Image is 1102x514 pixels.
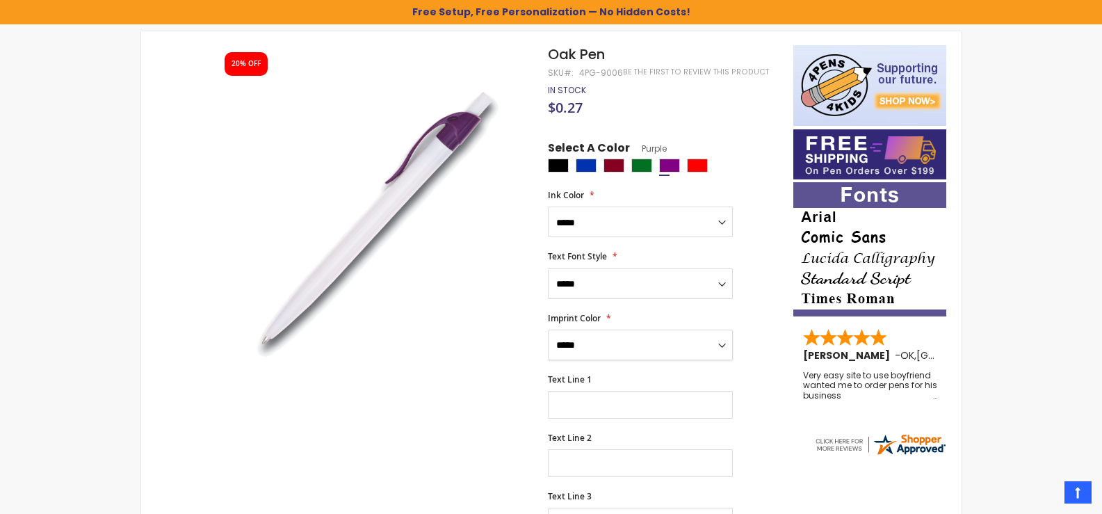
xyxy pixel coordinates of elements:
[548,140,630,159] span: Select A Color
[548,84,586,96] span: In stock
[548,374,592,385] span: Text Line 1
[793,182,946,316] img: font-personalization-examples
[659,159,680,172] div: Purple
[900,348,914,362] span: OK
[1064,481,1092,504] a: Top
[548,98,583,117] span: $0.27
[548,45,605,64] span: Oak Pen
[548,312,601,324] span: Imprint Color
[548,85,586,96] div: Availability
[803,348,895,362] span: [PERSON_NAME]
[623,67,769,77] a: Be the first to review this product
[232,59,261,69] div: 20% OFF
[916,348,1019,362] span: [GEOGRAPHIC_DATA]
[576,159,597,172] div: Blue
[548,67,574,79] strong: SKU
[548,250,607,262] span: Text Font Style
[687,159,708,172] div: Red
[793,129,946,179] img: Free shipping on orders over $199
[548,432,592,444] span: Text Line 2
[793,45,946,126] img: 4pens 4 kids
[813,432,947,457] img: 4pens.com widget logo
[548,159,569,172] div: Black
[813,448,947,460] a: 4pens.com certificate URL
[803,371,938,401] div: Very easy site to use boyfriend wanted me to order pens for his business
[630,143,667,154] span: Purple
[895,348,1019,362] span: - ,
[603,159,624,172] div: Burgundy
[579,67,623,79] div: 4PG-9006
[631,159,652,172] div: Green
[548,490,592,502] span: Text Line 3
[212,65,530,383] img: oak_side_purple_1_1.jpg
[548,189,584,201] span: Ink Color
